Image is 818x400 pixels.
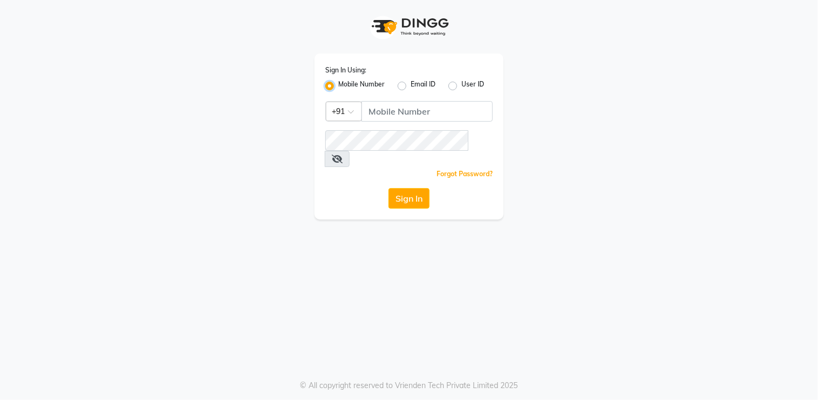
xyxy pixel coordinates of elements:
[437,170,493,178] a: Forgot Password?
[338,79,385,92] label: Mobile Number
[361,101,493,122] input: Username
[461,79,484,92] label: User ID
[325,65,366,75] label: Sign In Using:
[411,79,435,92] label: Email ID
[366,11,452,43] img: logo1.svg
[388,188,430,209] button: Sign In
[325,130,468,151] input: Username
